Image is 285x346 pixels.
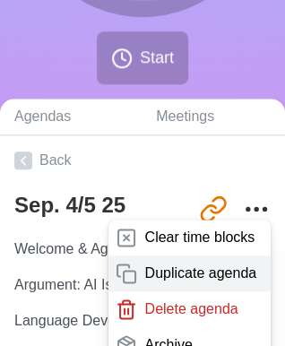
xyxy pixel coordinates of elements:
[97,31,188,84] button: Start
[195,191,231,227] button: Share link
[142,99,285,135] a: Meetings
[7,231,145,267] input: Name
[7,303,145,339] input: Name
[144,263,256,284] p: Duplicate agenda
[7,267,145,303] input: Name
[144,227,255,248] p: Clear time blocks
[238,191,274,227] button: More
[140,46,174,70] span: Start
[144,298,237,320] p: Delete agenda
